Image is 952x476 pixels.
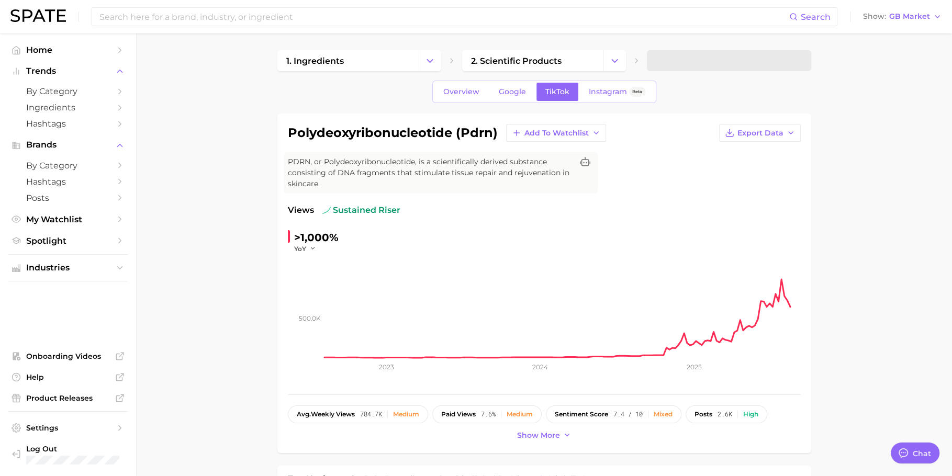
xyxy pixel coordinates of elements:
a: Overview [434,83,488,101]
tspan: 2023 [378,363,394,371]
a: InstagramBeta [580,83,654,101]
span: Search [801,12,831,22]
span: by Category [26,161,110,171]
button: YoY [294,244,317,253]
button: ShowGB Market [860,10,944,24]
a: My Watchlist [8,211,128,228]
a: by Category [8,157,128,174]
div: Mixed [654,411,673,418]
span: 2.6k [718,411,732,418]
span: 784.7k [360,411,382,418]
span: Settings [26,423,110,433]
a: Ingredients [8,99,128,116]
span: Onboarding Videos [26,352,110,361]
span: PDRN, or Polydeoxyribonucleotide, is a scientifically derived substance consisting of DNA fragmen... [288,156,573,189]
div: Medium [393,411,419,418]
button: Show more [514,428,574,443]
span: Home [26,45,110,55]
button: Change Category [603,50,626,71]
span: Hashtags [26,177,110,187]
span: sustained riser [322,204,400,217]
span: paid views [441,411,476,418]
span: Log Out [26,444,119,454]
span: Views [288,204,314,217]
a: Settings [8,420,128,436]
a: Posts [8,190,128,206]
a: Home [8,42,128,58]
abbr: average [297,410,311,418]
button: Change Category [419,50,441,71]
span: Product Releases [26,393,110,403]
span: Brands [26,140,110,150]
span: Export Data [737,129,783,138]
a: Log out. Currently logged in with e-mail jenny.zeng@spate.nyc. [8,441,128,468]
a: Help [8,369,128,385]
span: Beta [632,87,642,96]
span: Help [26,372,110,382]
span: weekly views [297,411,355,418]
span: Show [863,14,886,19]
button: avg.weekly views784.7kMedium [288,405,428,423]
a: 2. scientific products [462,50,603,71]
a: Spotlight [8,233,128,249]
div: Medium [507,411,533,418]
input: Search here for a brand, industry, or ingredient [98,8,789,26]
button: posts2.6kHigh [686,405,767,423]
span: Instagram [589,87,627,96]
button: Brands [8,137,128,153]
span: Industries [26,263,110,273]
span: Show more [517,431,560,440]
a: Hashtags [8,174,128,190]
img: sustained riser [322,206,331,214]
a: Product Releases [8,390,128,406]
tspan: 500.0k [299,314,321,322]
span: sentiment score [555,411,608,418]
span: by Category [26,86,110,96]
div: High [743,411,758,418]
a: by Category [8,83,128,99]
a: 1. ingredients [277,50,419,71]
span: My Watchlist [26,214,110,224]
button: Export Data [719,124,801,142]
span: 7.4 / 10 [613,411,643,418]
span: Overview [443,87,479,96]
tspan: 2024 [532,363,548,371]
span: Add to Watchlist [524,129,589,138]
button: Industries [8,260,128,276]
span: 2. scientific products [471,56,562,66]
h1: polydeoxyribonucleotide (pdrn) [288,127,498,139]
span: Hashtags [26,119,110,129]
tspan: 2025 [687,363,702,371]
span: GB Market [889,14,930,19]
span: posts [695,411,712,418]
button: paid views7.6%Medium [432,405,542,423]
span: Trends [26,66,110,76]
a: TikTok [536,83,578,101]
span: 1. ingredients [286,56,344,66]
button: sentiment score7.4 / 10Mixed [546,405,681,423]
span: TikTok [545,87,569,96]
button: Add to Watchlist [506,124,606,142]
span: Ingredients [26,103,110,112]
span: Google [499,87,526,96]
a: Hashtags [8,116,128,132]
span: >1,000% [294,231,339,244]
span: Spotlight [26,236,110,246]
img: SPATE [10,9,66,22]
a: Google [490,83,535,101]
a: Onboarding Videos [8,348,128,364]
span: 7.6% [481,411,496,418]
span: Posts [26,193,110,203]
button: Trends [8,63,128,79]
span: YoY [294,244,306,253]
